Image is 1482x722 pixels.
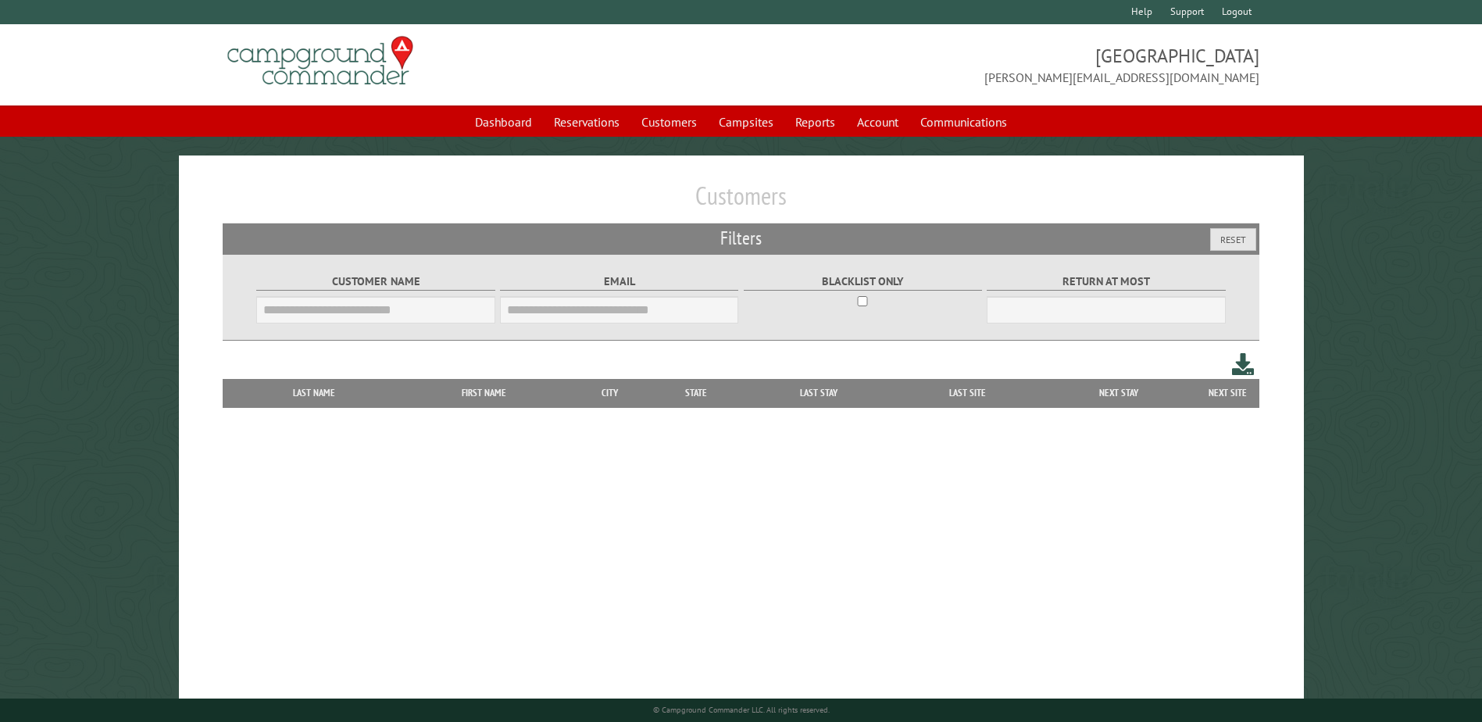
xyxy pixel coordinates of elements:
th: Next Stay [1041,379,1197,407]
th: Last Name [230,379,397,407]
th: State [648,379,745,407]
small: © Campground Commander LLC. All rights reserved. [653,705,830,715]
a: Download this customer list (.csv) [1232,350,1255,379]
button: Reset [1210,228,1256,251]
a: Campsites [709,107,783,137]
th: City [571,379,648,407]
label: Customer Name [256,273,495,291]
img: Campground Commander [223,30,418,91]
a: Customers [632,107,706,137]
label: Email [500,273,738,291]
th: Last Stay [745,379,895,407]
label: Blacklist only [744,273,982,291]
h1: Customers [223,180,1259,223]
a: Account [848,107,908,137]
h2: Filters [223,223,1259,253]
a: Reports [786,107,845,137]
span: [GEOGRAPHIC_DATA] [PERSON_NAME][EMAIL_ADDRESS][DOMAIN_NAME] [741,43,1259,87]
label: Return at most [987,273,1225,291]
th: First Name [397,379,571,407]
th: Last Site [894,379,1041,407]
th: Next Site [1197,379,1259,407]
a: Communications [911,107,1016,137]
a: Dashboard [466,107,541,137]
a: Reservations [545,107,629,137]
